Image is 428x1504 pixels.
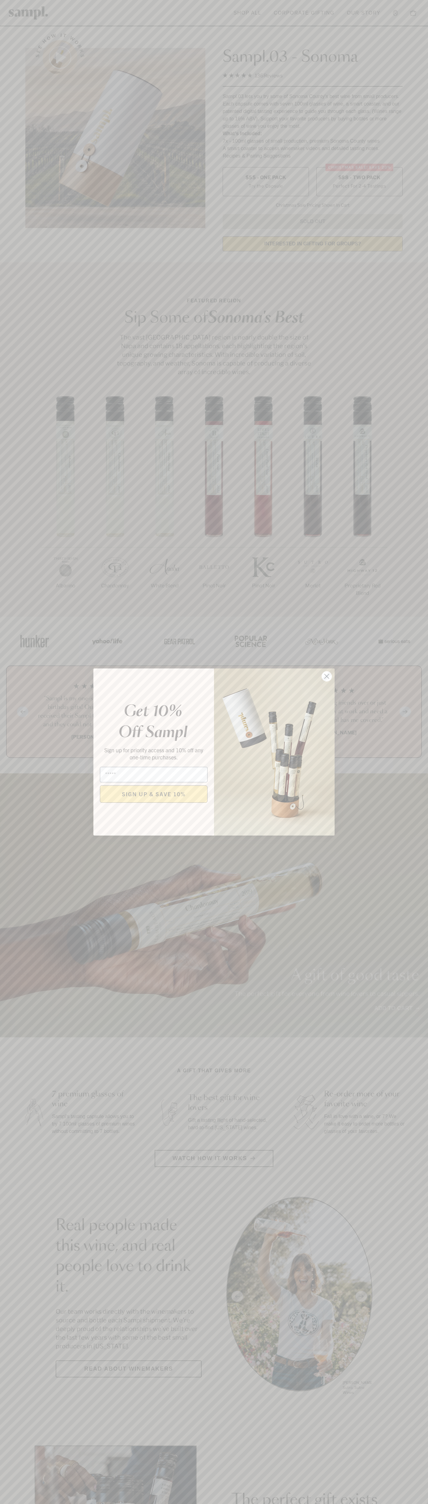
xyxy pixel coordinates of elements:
em: Get 10% Off Sampl [118,704,187,740]
input: Email [100,767,208,782]
button: SIGN UP & SAVE 10% [100,785,208,803]
span: Sign up for priority access and 10% off any one-time purchases. [104,746,203,761]
img: 96933287-25a1-481a-a6d8-4dd623390dc6.png [214,668,335,836]
button: Close dialog [321,671,332,682]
